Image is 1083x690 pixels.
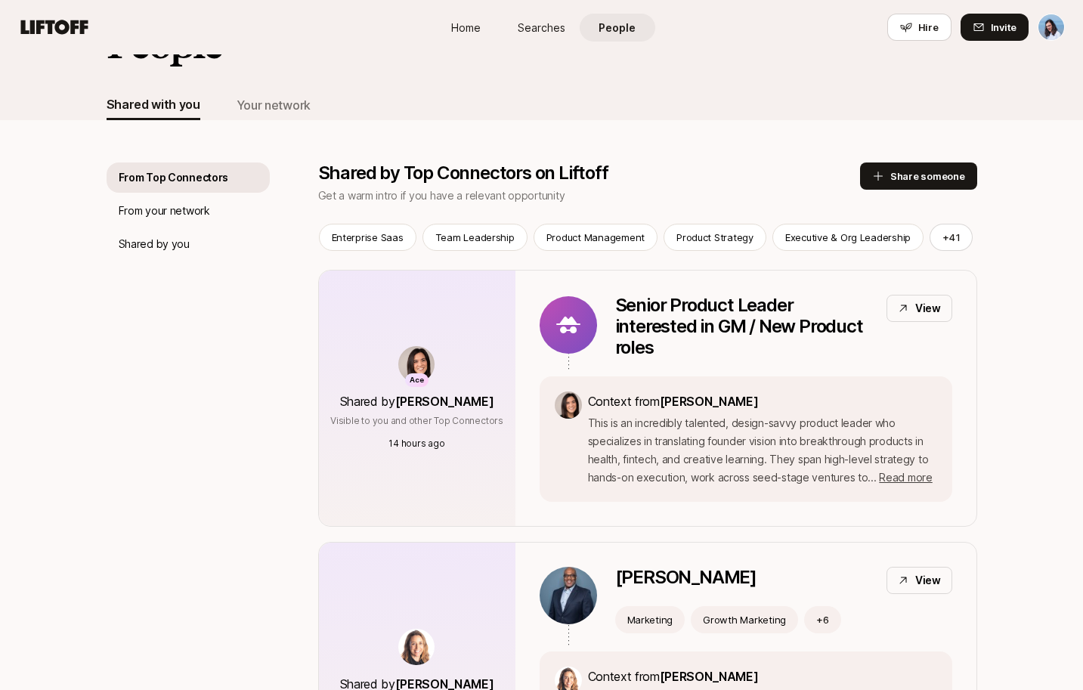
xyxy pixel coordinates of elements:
button: Share someone [860,162,977,190]
img: 71d7b91d_d7cb_43b4_a7ea_a9b2f2cc6e03.jpg [555,391,582,419]
a: People [580,14,655,42]
p: Context from [588,391,937,411]
button: Invite [961,14,1029,41]
p: Context from [588,667,937,686]
p: Marketing [627,612,673,627]
div: Shared with you [107,94,200,114]
button: Dan Tase [1038,14,1065,41]
p: Team Leadership [435,230,515,245]
span: People [599,20,636,36]
span: [PERSON_NAME] [395,394,494,409]
p: Enterprise Saas [332,230,404,245]
a: Home [429,14,504,42]
p: Shared by Top Connectors on Liftoff [318,162,860,184]
img: 5b4e8e9c_3b7b_4d72_a69f_7f4659b27c66.jpg [398,629,435,665]
h2: People [107,20,221,66]
p: Shared by [340,391,494,411]
span: Invite [991,20,1016,35]
p: View [915,299,941,317]
p: Executive & Org Leadership [785,230,911,245]
img: 71d7b91d_d7cb_43b4_a7ea_a9b2f2cc6e03.jpg [398,346,435,382]
span: Searches [518,20,565,36]
p: [PERSON_NAME] [615,567,757,588]
p: Get a warm intro if you have a relevant opportunity [318,187,860,205]
button: Shared with you [107,90,200,120]
span: Hire [918,20,939,35]
img: Dan Tase [1038,14,1064,40]
span: Home [451,20,481,36]
span: [PERSON_NAME] [660,394,759,409]
p: From Top Connectors [119,169,229,187]
a: Searches [504,14,580,42]
button: Hire [887,14,951,41]
p: Product Strategy [676,230,753,245]
p: View [915,571,941,589]
p: 14 hours ago [388,437,444,450]
p: From your network [119,202,210,220]
button: +6 [804,606,841,633]
div: Your network [237,95,311,115]
p: Growth Marketing [703,612,786,627]
p: This is an incredibly talented, design-savvy product leader who specializes in translating founde... [588,414,937,487]
button: +41 [930,224,973,251]
p: Senior Product Leader interested in GM / New Product roles [615,295,874,358]
p: Ace [410,374,424,387]
img: d4a00215_5f96_486f_9846_edc73dbf65d7.jpg [540,567,597,624]
button: Your network [237,90,311,120]
p: Visible to you and other Top Connectors [330,414,503,428]
span: [PERSON_NAME] [660,669,759,684]
a: AceShared by[PERSON_NAME]Visible to you and other Top Connectors14 hours agoSenior Product Leader... [318,270,977,527]
p: Shared by you [119,235,190,253]
p: Product Management [546,230,645,245]
span: Read more [879,471,932,484]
